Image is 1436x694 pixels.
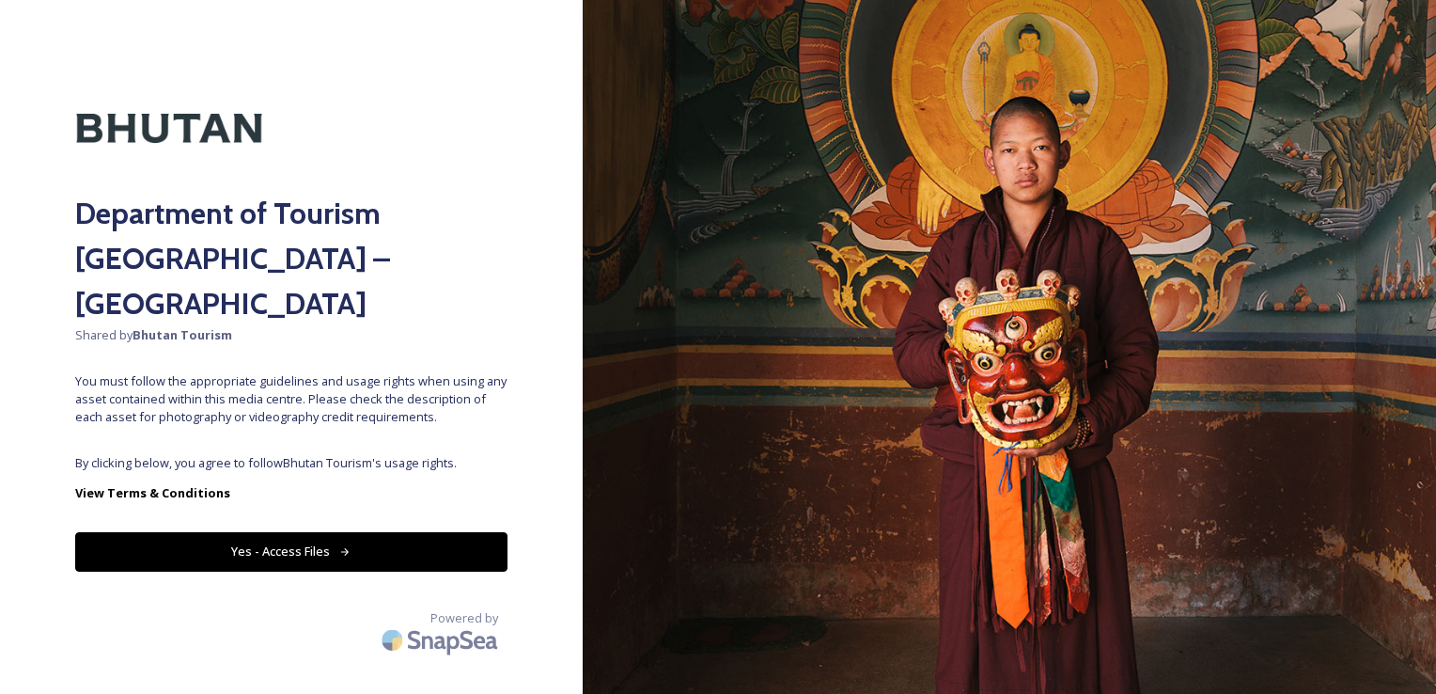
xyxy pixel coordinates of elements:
[75,454,507,472] span: By clicking below, you agree to follow Bhutan Tourism 's usage rights.
[75,532,507,571] button: Yes - Access Files
[75,484,230,501] strong: View Terms & Conditions
[133,326,232,343] strong: Bhutan Tourism
[75,372,507,427] span: You must follow the appropriate guidelines and usage rights when using any asset contained within...
[75,326,507,344] span: Shared by
[75,75,263,181] img: Kingdom-of-Bhutan-Logo.png
[75,481,507,504] a: View Terms & Conditions
[75,191,507,326] h2: Department of Tourism [GEOGRAPHIC_DATA] – [GEOGRAPHIC_DATA]
[376,618,507,662] img: SnapSea Logo
[430,609,498,627] span: Powered by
